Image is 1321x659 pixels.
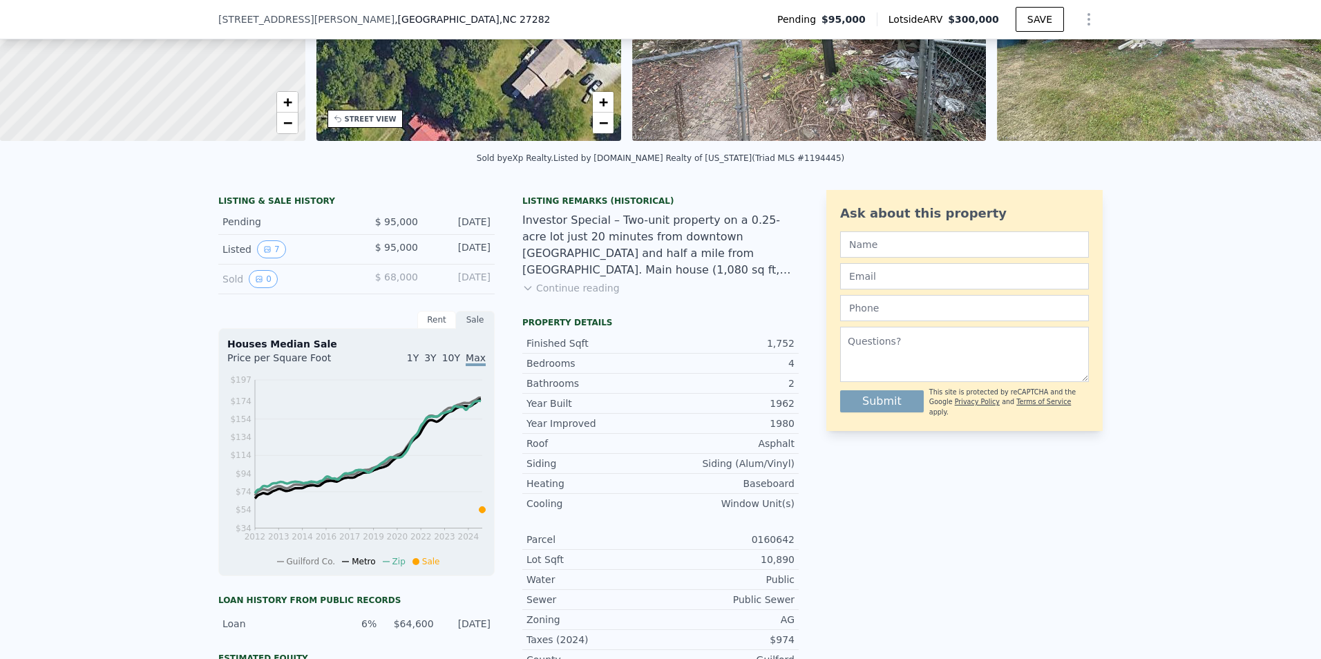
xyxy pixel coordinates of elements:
div: Pending [222,215,345,229]
div: LISTING & SALE HISTORY [218,195,495,209]
div: Investor Special – Two-unit property on a 0.25-acre lot just 20 minutes from downtown [GEOGRAPHIC... [522,212,799,278]
span: 3Y [424,352,436,363]
div: Sewer [526,593,660,607]
div: Listed [222,240,345,258]
tspan: 2013 [268,532,289,542]
span: $300,000 [948,14,999,25]
div: Public Sewer [660,593,795,607]
div: Baseboard [660,477,795,490]
div: Siding (Alum/Vinyl) [660,457,795,470]
tspan: 2024 [458,532,479,542]
div: Listing Remarks (Historical) [522,195,799,207]
button: Submit [840,390,924,412]
a: Terms of Service [1016,398,1071,405]
span: Pending [777,12,821,26]
div: Heating [526,477,660,490]
span: [STREET_ADDRESS][PERSON_NAME] [218,12,395,26]
span: , NC 27282 [500,14,551,25]
div: Sold [222,270,345,288]
button: Show Options [1075,6,1103,33]
div: STREET VIEW [345,114,397,124]
a: Zoom in [593,92,614,113]
span: Guilford Co. [287,557,336,566]
input: Email [840,263,1089,289]
div: Sale [456,311,495,329]
div: [DATE] [429,240,491,258]
div: $64,600 [385,617,433,631]
span: , [GEOGRAPHIC_DATA] [395,12,550,26]
a: Zoom in [277,92,298,113]
span: Max [466,352,486,366]
span: 1Y [407,352,419,363]
tspan: $54 [236,505,251,515]
div: Window Unit(s) [660,497,795,510]
div: Year Improved [526,417,660,430]
div: 1,752 [660,336,795,350]
tspan: $94 [236,469,251,479]
span: − [599,114,608,131]
div: Lot Sqft [526,553,660,566]
tspan: 2020 [387,532,408,542]
a: Zoom out [277,113,298,133]
div: Price per Square Foot [227,351,357,373]
tspan: $174 [230,397,251,406]
div: This site is protected by reCAPTCHA and the Google and apply. [929,388,1089,417]
span: Sale [422,557,440,566]
span: $ 95,000 [375,216,418,227]
div: 10,890 [660,553,795,566]
div: Loan [222,617,320,631]
div: 1980 [660,417,795,430]
div: Public [660,573,795,586]
tspan: 2022 [410,532,432,542]
span: $95,000 [821,12,866,26]
div: 6% [328,617,377,631]
span: $ 95,000 [375,242,418,253]
button: View historical data [257,240,286,258]
tspan: $34 [236,524,251,533]
div: 0160642 [660,533,795,546]
div: Loan history from public records [218,595,495,606]
div: AG [660,613,795,627]
tspan: $114 [230,450,251,460]
tspan: 2016 [316,532,337,542]
div: 2 [660,376,795,390]
div: [DATE] [429,215,491,229]
div: Asphalt [660,437,795,450]
input: Name [840,231,1089,258]
div: [DATE] [442,617,491,631]
button: Continue reading [522,281,620,295]
div: $974 [660,633,795,647]
span: $ 68,000 [375,271,418,283]
div: Bathrooms [526,376,660,390]
div: Year Built [526,397,660,410]
span: Metro [352,557,375,566]
div: Houses Median Sale [227,337,486,351]
input: Phone [840,295,1089,321]
div: Property details [522,317,799,328]
span: Lotside ARV [888,12,948,26]
tspan: 2014 [292,532,313,542]
button: SAVE [1016,7,1064,32]
div: Siding [526,457,660,470]
tspan: 2019 [363,532,384,542]
div: Roof [526,437,660,450]
a: Zoom out [593,113,614,133]
div: [DATE] [429,270,491,288]
div: Taxes (2024) [526,633,660,647]
tspan: $134 [230,432,251,442]
a: Privacy Policy [955,398,1000,405]
div: Rent [417,311,456,329]
div: Listed by [DOMAIN_NAME] Realty of [US_STATE] (Triad MLS #1194445) [553,153,844,163]
div: Cooling [526,497,660,510]
div: Parcel [526,533,660,546]
div: Bedrooms [526,356,660,370]
tspan: 2023 [434,532,455,542]
span: + [283,93,292,111]
tspan: $74 [236,487,251,497]
div: 4 [660,356,795,370]
button: View historical data [249,270,278,288]
span: 10Y [442,352,460,363]
div: Water [526,573,660,586]
span: Zip [392,557,406,566]
tspan: 2017 [339,532,361,542]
